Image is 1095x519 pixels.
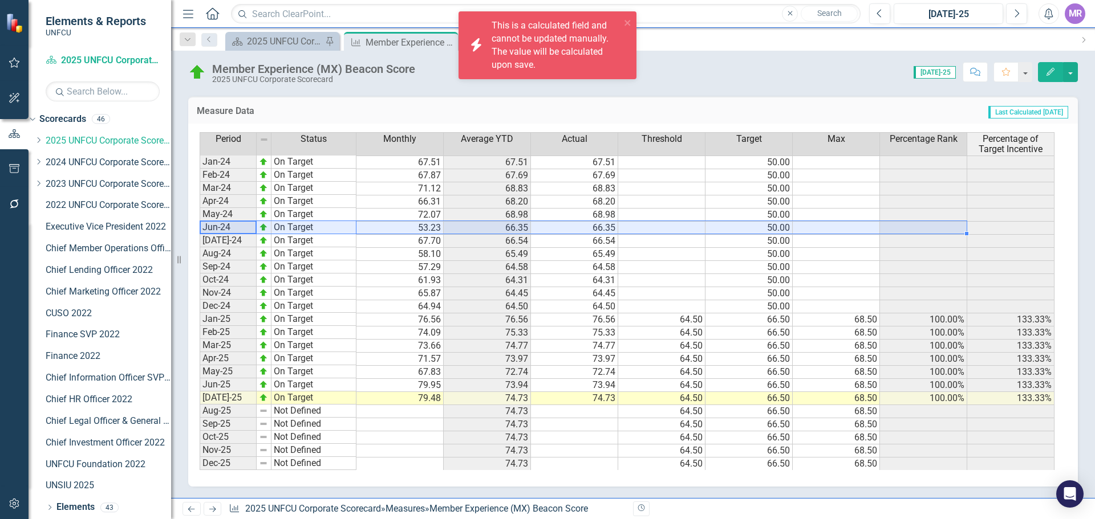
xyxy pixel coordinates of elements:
[562,134,587,144] span: Actual
[46,458,171,471] a: UNFCU Foundation 2022
[801,6,858,22] button: Search
[531,300,618,313] td: 64.50
[46,307,171,320] a: CUSO 2022
[271,155,356,169] td: On Target
[531,261,618,274] td: 64.58
[56,501,95,514] a: Elements
[967,326,1055,340] td: 133.33%
[618,326,705,340] td: 64.50
[46,54,160,67] a: 2025 UNFCU Corporate Scorecard
[366,35,455,50] div: Member Experience (MX) Beacon Score
[793,340,880,353] td: 68.50
[793,444,880,457] td: 68.50
[200,234,257,247] td: [DATE]-24
[624,16,632,29] button: close
[705,169,793,182] td: 50.00
[444,313,531,326] td: 76.56
[705,248,793,261] td: 50.00
[259,288,268,297] img: zOikAAAAAElFTkSuQmCC
[200,208,257,221] td: May-24
[301,134,327,144] span: Status
[356,195,444,209] td: 66.31
[461,134,513,144] span: Average YTD
[271,221,356,234] td: On Target
[46,350,171,363] a: Finance 2022
[444,274,531,287] td: 64.31
[444,287,531,300] td: 64.45
[200,155,257,169] td: Jan-24
[793,313,880,326] td: 68.50
[705,326,793,340] td: 66.50
[200,404,257,418] td: Aug-25
[444,261,531,274] td: 64.58
[444,392,531,405] td: 74.73
[259,183,268,193] img: zOikAAAAAElFTkSuQmCC
[828,134,845,144] span: Max
[444,340,531,353] td: 74.77
[6,13,26,33] img: ClearPoint Strategy
[531,182,618,195] td: 68.83
[200,247,257,260] td: Aug-24
[46,81,160,101] input: Search Below...
[259,380,268,389] img: zOikAAAAAElFTkSuQmCC
[271,326,356,339] td: On Target
[356,300,444,313] td: 64.94
[531,326,618,340] td: 75.33
[356,274,444,287] td: 61.93
[231,4,861,24] input: Search ClearPoint...
[618,379,705,392] td: 64.50
[247,34,322,48] div: 2025 UNFCU Corporate Balanced Scorecard
[46,393,171,406] a: Chief HR Officer 2022
[356,248,444,261] td: 58.10
[531,366,618,379] td: 72.74
[259,157,268,166] img: zOikAAAAAElFTkSuQmCC
[705,156,793,169] td: 50.00
[46,371,171,385] a: Chief Information Officer SVP 2022
[880,366,967,379] td: 100.00%
[356,353,444,366] td: 71.57
[890,134,958,144] span: Percentage Rank
[356,156,444,169] td: 67.51
[531,248,618,261] td: 65.49
[200,418,257,431] td: Sep-25
[618,457,705,471] td: 64.50
[1056,480,1084,508] div: Open Intercom Messenger
[444,156,531,169] td: 67.51
[705,392,793,405] td: 66.50
[618,431,705,444] td: 64.50
[618,353,705,366] td: 64.50
[259,341,268,350] img: zOikAAAAAElFTkSuQmCC
[216,134,241,144] span: Period
[356,235,444,248] td: 67.70
[271,300,356,313] td: On Target
[1065,3,1085,24] button: MR
[200,300,257,313] td: Dec-24
[705,209,793,222] td: 50.00
[793,379,880,392] td: 68.50
[642,134,682,144] span: Threshold
[618,444,705,457] td: 64.50
[271,444,356,457] td: Not Defined
[100,502,119,512] div: 43
[444,431,531,444] td: 74.73
[618,405,705,418] td: 64.50
[229,502,624,516] div: » »
[880,340,967,353] td: 100.00%
[967,353,1055,366] td: 133.33%
[492,19,620,71] div: This is a calculated field and cannot be updated manually. The value will be calculated upon save.
[705,235,793,248] td: 50.00
[531,379,618,392] td: 73.94
[356,222,444,235] td: 53.23
[356,392,444,405] td: 79.48
[705,340,793,353] td: 66.50
[259,328,268,337] img: zOikAAAAAElFTkSuQmCC
[356,313,444,326] td: 76.56
[271,247,356,260] td: On Target
[356,261,444,274] td: 57.29
[429,503,588,514] div: Member Experience (MX) Beacon Score
[200,391,257,404] td: [DATE]-25
[200,457,257,470] td: Dec-25
[705,261,793,274] td: 50.00
[444,326,531,340] td: 75.33
[271,404,356,418] td: Not Defined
